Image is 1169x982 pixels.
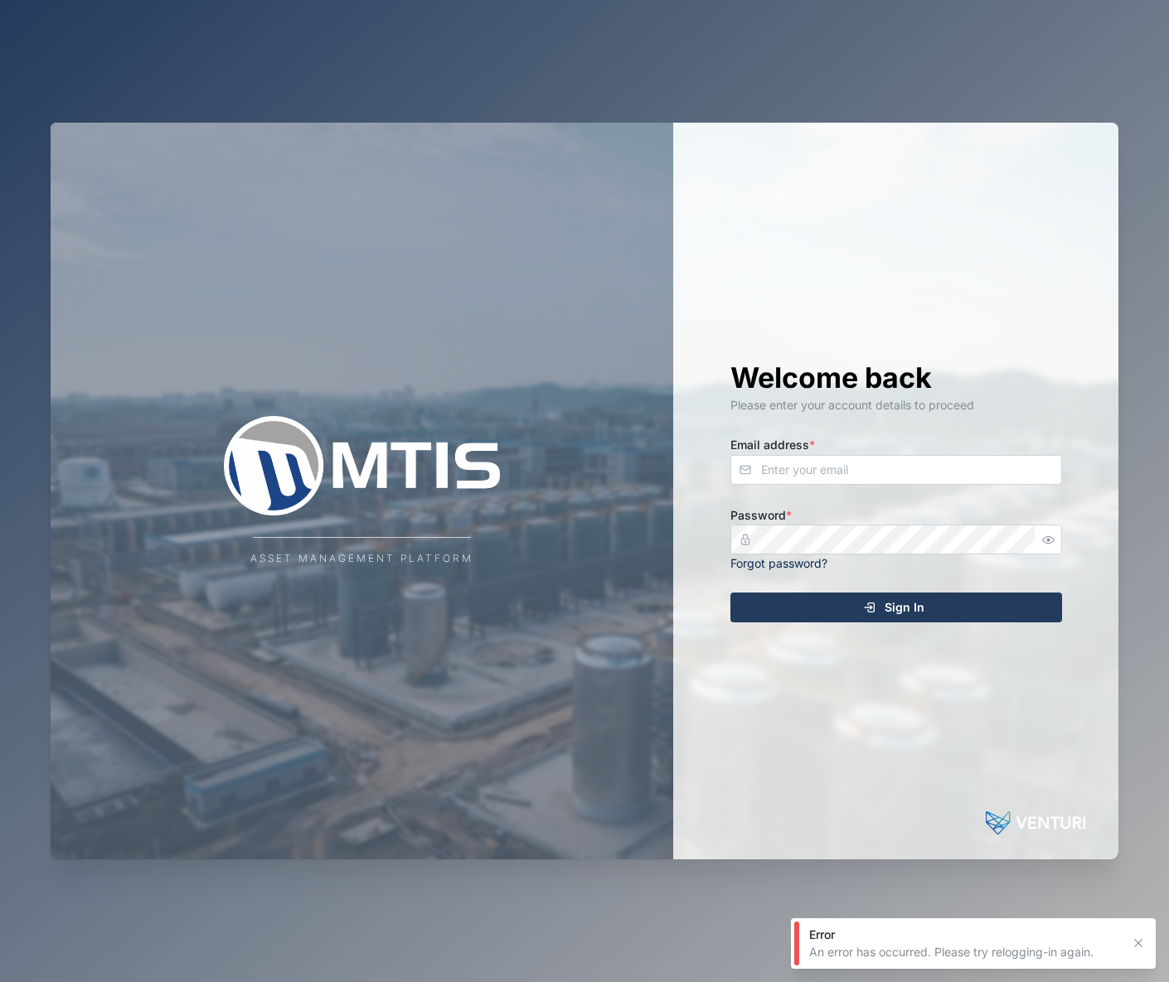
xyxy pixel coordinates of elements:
button: Sign In [730,593,1062,622]
a: Forgot password? [730,556,827,570]
div: Error [809,926,1121,943]
div: Asset Management Platform [250,551,473,567]
span: Sign In [885,593,924,622]
img: Powered by: Venturi [986,806,1085,839]
label: Password [730,506,792,525]
div: Please enter your account details to proceed [730,396,1062,414]
div: An error has occurred. Please try relogging-in again. [809,944,1121,960]
img: Company Logo [196,416,528,515]
label: Email address [730,436,815,454]
input: Enter your email [730,455,1062,485]
h1: Welcome back [730,360,1062,396]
